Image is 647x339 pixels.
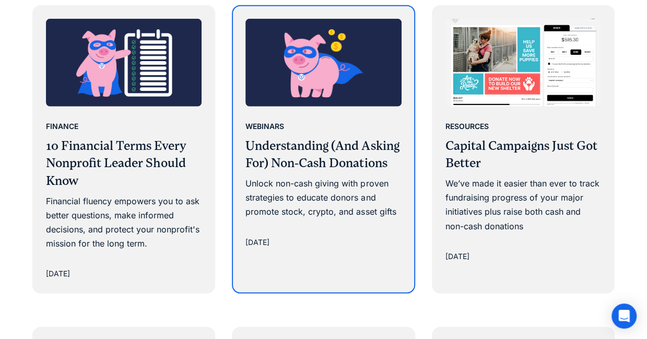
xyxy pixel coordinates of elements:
div: [DATE] [46,267,70,280]
div: Open Intercom Messenger [611,303,637,329]
div: [DATE] [245,236,269,249]
div: We’ve made it easier than ever to track fundraising progress of your major initiatives plus raise... [445,177,601,233]
div: Unlock non-cash giving with proven strategies to educate donors and promote stock, crypto, and as... [245,177,401,219]
a: WebinarsUnderstanding (And Asking For) Non-Cash DonationsUnlock non-cash giving with proven strat... [233,6,414,261]
div: Finance [46,120,78,133]
h3: Capital Campaigns Just Got Better [445,137,601,172]
h3: Understanding (And Asking For) Non-Cash Donations [245,137,401,172]
div: Resources [445,120,489,133]
div: Webinars [245,120,284,133]
a: ResourcesCapital Campaigns Just Got BetterWe’ve made it easier than ever to track fundraising pro... [433,6,614,275]
div: [DATE] [445,250,469,263]
div: Financial fluency empowers you to ask better questions, make informed decisions, and protect your... [46,194,202,251]
a: Finance10 Financial Terms Every Nonprofit Leader Should KnowFinancial fluency empowers you to ask... [33,6,214,293]
h3: 10 Financial Terms Every Nonprofit Leader Should Know [46,137,202,190]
